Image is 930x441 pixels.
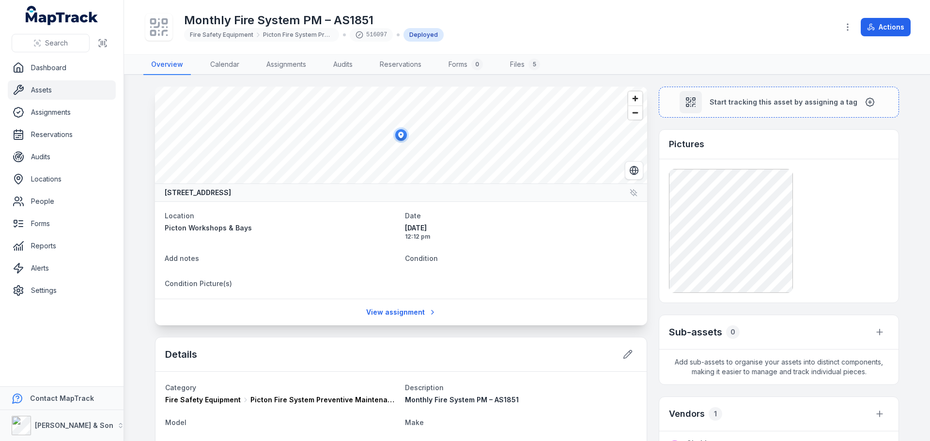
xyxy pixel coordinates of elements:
span: Condition [405,254,438,262]
span: Add notes [165,254,199,262]
h3: Pictures [669,137,704,151]
a: Settings [8,281,116,300]
a: Audits [325,55,360,75]
a: MapTrack [26,6,98,25]
a: Reservations [8,125,116,144]
span: Description [405,383,444,392]
a: Overview [143,55,191,75]
a: Assignments [8,103,116,122]
span: Picton Workshops & Bays [165,224,252,232]
a: Dashboard [8,58,116,77]
strong: Contact MapTrack [30,394,94,402]
strong: [STREET_ADDRESS] [165,188,231,198]
time: 20/05/2025, 12:12:02 pm [405,223,637,241]
span: Model [165,418,186,426]
button: Switch to Satellite View [625,161,643,180]
a: Reservations [372,55,429,75]
span: Search [45,38,68,48]
a: Assets [8,80,116,100]
div: 0 [471,59,483,70]
span: Add sub-assets to organise your assets into distinct components, making it easier to manage and t... [659,350,899,384]
span: 12:12 pm [405,233,637,241]
span: Picton Fire System Preventive Maintenance [263,31,333,39]
a: Files5 [502,55,548,75]
button: Search [12,34,90,52]
span: Monthly Fire System PM – AS1851 [405,395,519,404]
span: Fire Safety Equipment [190,31,253,39]
a: Assignments [259,55,314,75]
h1: Monthly Fire System PM – AS1851 [184,13,444,28]
a: Audits [8,147,116,167]
h2: Details [165,348,197,361]
button: Zoom in [628,91,642,106]
button: Zoom out [628,106,642,120]
h2: Sub-assets [669,325,722,339]
div: 1 [709,407,722,421]
div: Deployed [403,28,444,42]
span: Location [165,212,194,220]
canvas: Map [155,87,647,183]
a: Picton Workshops & Bays [165,223,397,233]
span: Condition Picture(s) [165,279,232,288]
a: Calendar [202,55,247,75]
span: Category [165,383,196,392]
h3: Vendors [669,407,705,421]
span: Picton Fire System Preventive Maintenance [250,395,397,405]
span: [DATE] [405,223,637,233]
span: Date [405,212,421,220]
a: Forms0 [441,55,491,75]
strong: [PERSON_NAME] & Son [35,421,113,429]
a: View assignment [360,303,443,321]
a: Alerts [8,259,116,278]
button: Start tracking this asset by assigning a tag [659,87,899,118]
a: People [8,192,116,211]
a: Forms [8,214,116,233]
div: 0 [726,325,740,339]
span: Make [405,418,424,426]
span: Start tracking this asset by assigning a tag [710,97,857,107]
a: Reports [8,236,116,256]
span: Fire Safety Equipment [165,395,241,405]
div: 5 [528,59,540,70]
div: 516097 [350,28,393,42]
button: Actions [861,18,911,36]
a: Locations [8,169,116,189]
